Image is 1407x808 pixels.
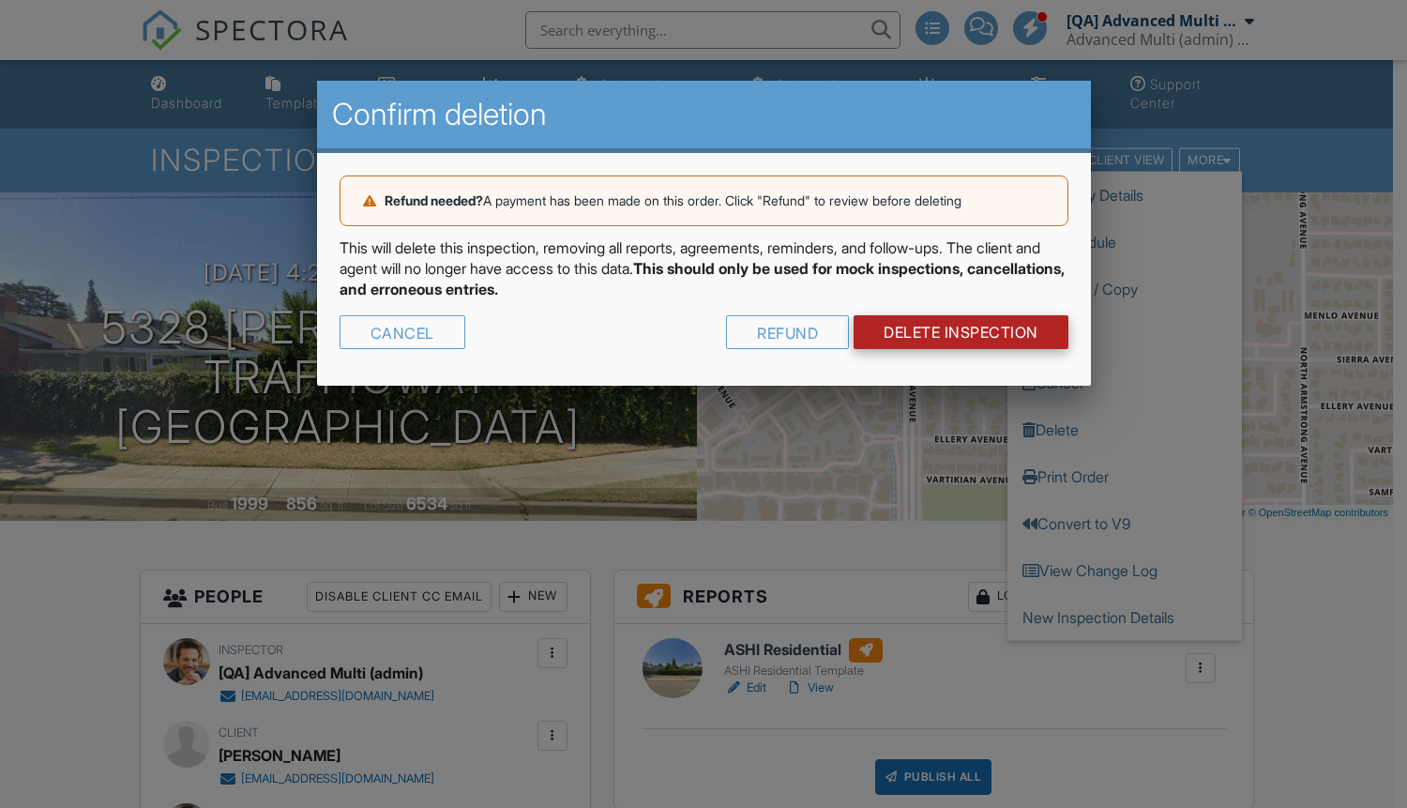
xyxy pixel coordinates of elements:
[340,315,465,349] div: Cancel
[340,237,1068,300] p: This will delete this inspection, removing all reports, agreements, reminders, and follow-ups. Th...
[726,315,849,349] div: Refund
[340,259,1065,298] strong: This should only be used for mock inspections, cancellations, and erroneous entries.
[385,192,961,208] span: A payment has been made on this order. Click "Refund" to review before deleting
[854,315,1068,349] a: DELETE Inspection
[385,192,483,208] strong: Refund needed?
[332,96,1076,133] h2: Confirm deletion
